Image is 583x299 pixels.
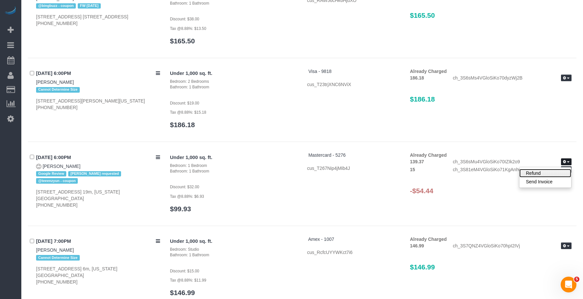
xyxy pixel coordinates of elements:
div: Tags [36,253,160,262]
div: Bedroom: 1 Bedroom [170,163,297,169]
div: Bathroom: 1 Bathroom [170,169,297,174]
span: Cannot Determine Size [36,87,80,92]
div: [STREET_ADDRESS] 6m, [US_STATE][GEOGRAPHIC_DATA] [PHONE_NUMBER] [36,265,160,285]
iframe: Intercom live chat [561,277,576,292]
strong: 15 [410,167,415,172]
div: cus_T23trjXNC6NViX [307,81,400,88]
a: [PERSON_NAME] [43,164,80,169]
div: ch_3S6sMu4VGloSiKo70IZIk2o9 [448,158,576,166]
div: Tags [36,85,160,94]
div: ch_3S7QNZ4VGloSiKo70hpI2IVj [448,242,576,250]
strong: Already Charged [410,237,447,242]
div: [STREET_ADDRESS] 19m, [US_STATE][GEOGRAPHIC_DATA] [PHONE_NUMBER] [36,189,160,208]
span: $186.18 [410,95,435,103]
span: [PERSON_NAME] requested [68,171,121,176]
h4: Under 1,000 sq. ft. [170,71,297,76]
img: Automaid Logo [4,7,17,16]
a: [PERSON_NAME] [36,80,74,85]
small: Tax @8.88%: $13.50 [170,26,206,31]
div: Bedroom: Studio [170,247,297,252]
span: 5 [574,277,579,282]
strong: Already Charged [410,152,447,158]
small: Tax @8.88%: $11.99 [170,278,206,283]
strong: 139.37 [410,159,424,164]
div: cus_RcfcUYYWKct7i6 [307,249,400,256]
span: Google Review [36,171,66,176]
a: Refund [519,169,571,177]
span: @teeenzyun - coupon [36,178,78,183]
div: ch_3S6sMs4VGloSiKo70dyzWj2B [448,75,576,82]
div: [STREET_ADDRESS][PERSON_NAME][US_STATE] [PHONE_NUMBER] [36,98,160,111]
small: Tax @8.88%: $6.93 [170,194,204,199]
a: $186.18 [170,121,195,128]
a: $99.93 [170,205,191,213]
strong: 146.99 [410,243,424,248]
span: $146.99 [410,263,435,271]
div: cus_T267Nip4jMib4J [307,165,400,172]
small: Discount: $19.00 [170,101,199,105]
a: Send Invoice [519,177,571,186]
h3: -$54.44 [410,187,572,195]
div: [STREET_ADDRESS] [STREET_ADDRESS] [PHONE_NUMBER] [36,13,160,27]
div: Bedroom: 2 Bedrooms [170,79,297,84]
div: Bathroom: 1 Bathroom [170,1,297,6]
h4: [DATE] 6:00PM [36,155,160,160]
h4: [DATE] 6:00PM [36,71,160,76]
span: Cannot Determine Size [36,255,80,260]
a: Amex - 1007 [308,237,334,242]
h4: Under 1,000 sq. ft. [170,155,297,160]
a: $146.99 [170,289,195,296]
a: [PERSON_NAME] [36,247,74,253]
div: Tags [36,170,160,185]
a: Visa - 9818 [308,69,332,74]
small: Discount: $32.00 [170,185,199,189]
strong: Already Charged [410,69,447,74]
div: Bathroom: 1 Bathroom [170,84,297,90]
h4: [DATE] 7:00PM [36,239,160,244]
small: Discount: $38.00 [170,17,199,21]
a: $165.50 [170,37,195,45]
small: Discount: $15.00 [170,269,199,273]
span: FW [DATE] [78,3,101,9]
div: Bathroom: 1 Bathroom [170,252,297,258]
a: Mastercard - 5276 [308,152,346,158]
div: Tags [36,2,160,10]
h4: Under 1,000 sq. ft. [170,239,297,244]
span: $165.50 [410,11,435,19]
span: @bingbuzz - coupon [36,3,76,9]
strong: 186.18 [410,75,424,80]
div: ch_3S81eM4VGloSiKo71KgAnhQk [448,166,576,174]
small: Tax @8.88%: $15.18 [170,110,206,115]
